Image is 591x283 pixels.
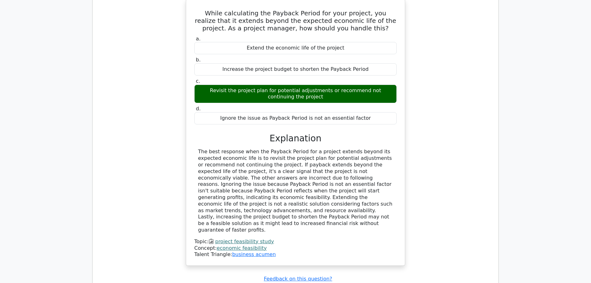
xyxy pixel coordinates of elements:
[194,63,397,76] div: Increase the project budget to shorten the Payback Period
[194,238,397,258] div: Talent Triangle:
[198,133,393,144] h3: Explanation
[196,57,201,63] span: b.
[194,42,397,54] div: Extend the economic life of the project
[194,245,397,252] div: Concept:
[194,238,397,245] div: Topic:
[217,245,267,251] a: economic feasibility
[194,112,397,124] div: Ignore the issue as Payback Period is not an essential factor
[198,149,393,233] div: The best response when the Payback Period for a project extends beyond its expected economic life...
[194,9,397,32] h5: While calculating the Payback Period for your project, you realize that it extends beyond the exp...
[232,251,276,257] a: business acumen
[196,36,201,42] span: a.
[215,238,274,244] a: project feasibility study
[194,85,397,103] div: Revisit the project plan for potential adjustments or recommend not continuing the project
[196,78,200,84] span: c.
[196,106,201,112] span: d.
[264,276,332,282] a: Feedback on this question?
